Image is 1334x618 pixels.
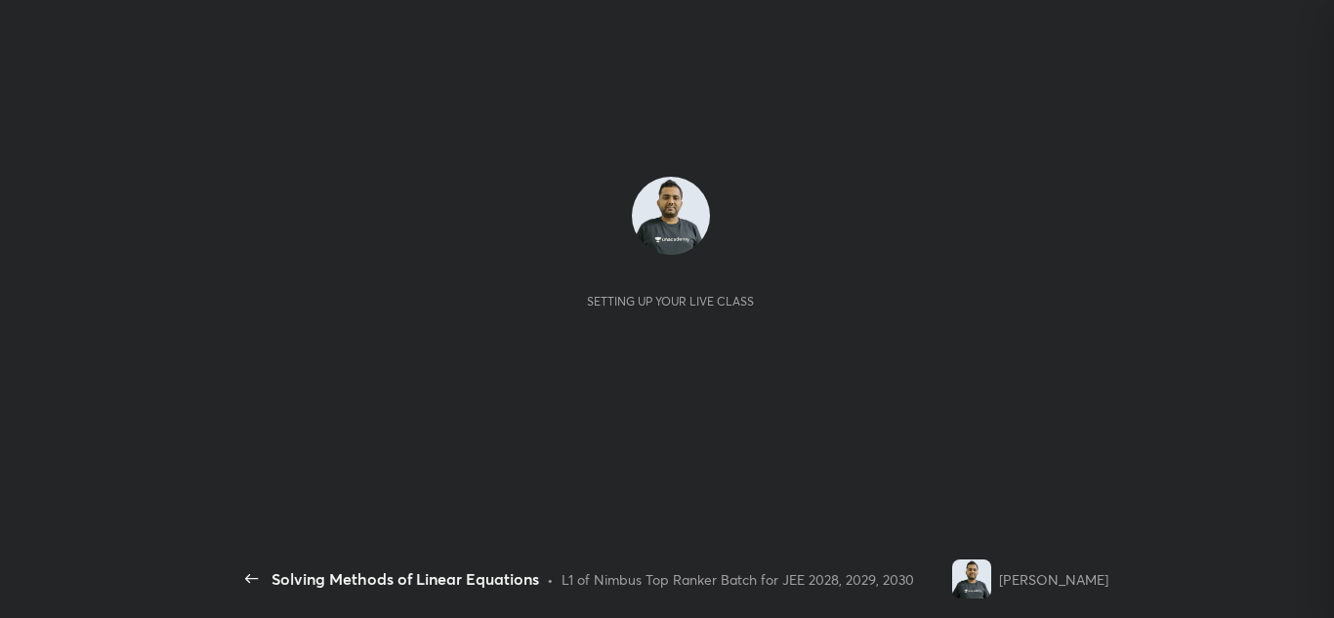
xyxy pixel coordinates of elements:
img: f292c3bc2352430695c83c150198b183.jpg [632,177,710,255]
div: • [547,569,554,590]
div: [PERSON_NAME] [999,569,1108,590]
img: f292c3bc2352430695c83c150198b183.jpg [952,559,991,598]
div: Solving Methods of Linear Equations [271,567,539,591]
div: Setting up your live class [587,294,754,309]
div: L1 of Nimbus Top Ranker Batch for JEE 2028, 2029, 2030 [562,569,914,590]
